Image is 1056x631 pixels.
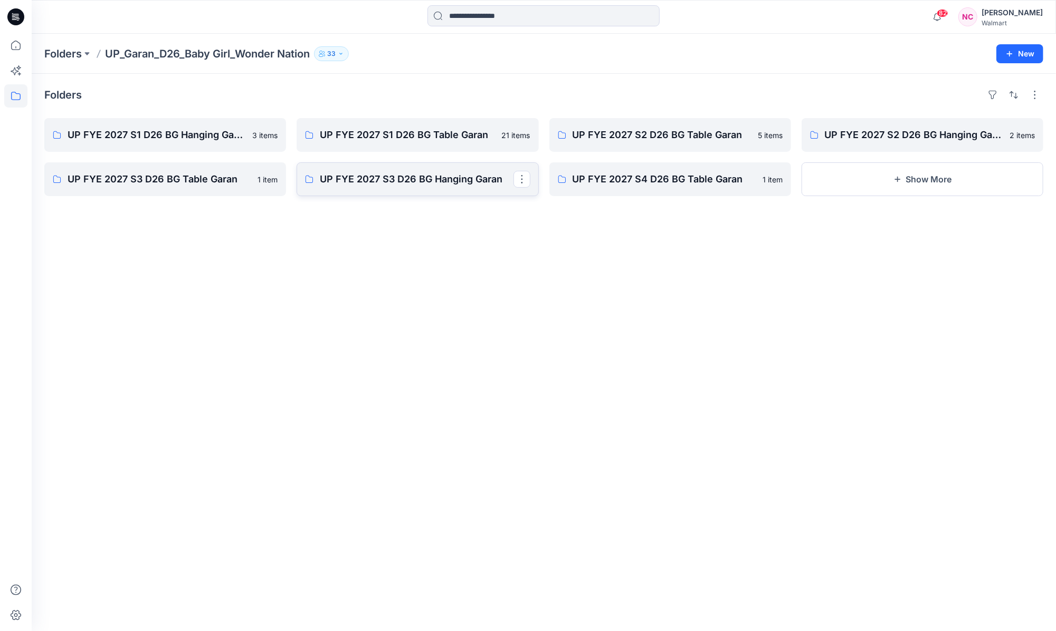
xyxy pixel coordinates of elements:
p: 1 item [763,174,783,185]
p: 21 items [502,130,530,141]
a: UP FYE 2027 S1 D26 BG Table Garan21 items [297,118,538,152]
p: 3 items [252,130,278,141]
p: 5 items [758,130,783,141]
p: UP FYE 2027 S2 D26 BG Table Garan [573,128,751,142]
button: New [996,44,1043,63]
a: UP FYE 2027 S2 D26 BG Hanging Garan2 items [802,118,1043,152]
p: UP FYE 2027 S1 D26 BG Table Garan [320,128,495,142]
a: Folders [44,46,82,61]
span: 82 [937,9,948,17]
div: [PERSON_NAME] [982,6,1043,19]
p: UP FYE 2027 S2 D26 BG Hanging Garan [825,128,1003,142]
a: UP FYE 2027 S2 D26 BG Table Garan5 items [549,118,791,152]
p: UP FYE 2027 S3 D26 BG Table Garan [68,172,251,187]
p: 2 items [1010,130,1035,141]
a: UP FYE 2027 S3 D26 BG Hanging Garan [297,162,538,196]
div: NC [958,7,977,26]
h4: Folders [44,89,82,101]
p: UP FYE 2027 S3 D26 BG Hanging Garan [320,172,513,187]
button: 33 [314,46,349,61]
a: UP FYE 2027 S4 D26 BG Table Garan1 item [549,162,791,196]
p: 33 [327,48,336,60]
p: 1 item [258,174,278,185]
a: UP FYE 2027 S3 D26 BG Table Garan1 item [44,162,286,196]
div: Walmart [982,19,1043,27]
p: UP_Garan_D26_Baby Girl_Wonder Nation [105,46,310,61]
p: UP FYE 2027 S1 D26 BG Hanging Garan [68,128,246,142]
a: UP FYE 2027 S1 D26 BG Hanging Garan3 items [44,118,286,152]
p: UP FYE 2027 S4 D26 BG Table Garan [573,172,756,187]
button: Show More [802,162,1043,196]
